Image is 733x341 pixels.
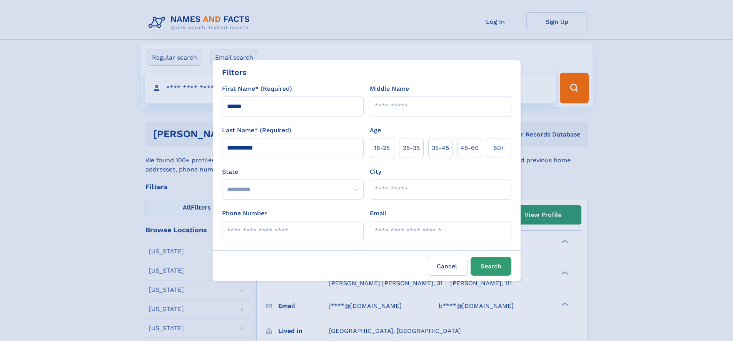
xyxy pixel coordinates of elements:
[222,84,292,93] label: First Name* (Required)
[461,143,479,153] span: 45‑60
[471,257,511,276] button: Search
[222,67,247,78] div: Filters
[222,126,291,135] label: Last Name* (Required)
[374,143,390,153] span: 18‑25
[370,209,386,218] label: Email
[427,257,468,276] label: Cancel
[432,143,449,153] span: 35‑45
[222,167,364,176] label: State
[403,143,420,153] span: 25‑35
[370,167,381,176] label: City
[222,209,267,218] label: Phone Number
[493,143,505,153] span: 60+
[370,126,381,135] label: Age
[370,84,409,93] label: Middle Name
